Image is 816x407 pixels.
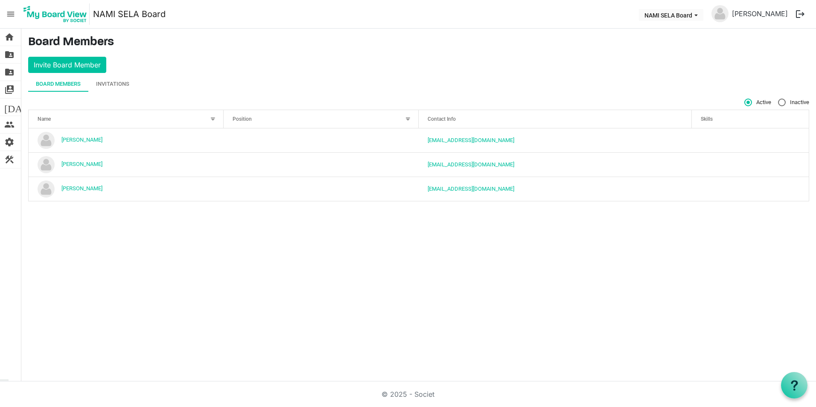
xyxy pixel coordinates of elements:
[419,128,692,152] td: cpulling@namisela.org is template cell column header Contact Info
[428,116,456,122] span: Contact Info
[29,152,224,177] td: Monique Gregoire is template cell column header Name
[428,186,514,192] a: [EMAIL_ADDRESS][DOMAIN_NAME]
[29,128,224,152] td: Cindy Pulling is template cell column header Name
[4,81,15,98] span: switch_account
[36,80,81,88] div: Board Members
[4,134,15,151] span: settings
[382,390,434,398] a: © 2025 - Societ
[692,128,809,152] td: is template cell column header Skills
[38,156,55,173] img: no-profile-picture.svg
[224,152,419,177] td: column header Position
[4,46,15,63] span: folder_shared
[38,180,55,198] img: no-profile-picture.svg
[21,3,93,25] a: My Board View Logo
[61,161,102,167] a: [PERSON_NAME]
[28,76,809,92] div: tab-header
[28,57,106,73] button: Invite Board Member
[4,116,15,133] span: people
[4,64,15,81] span: folder_shared
[29,177,224,201] td: Nick Richard is template cell column header Name
[428,161,514,168] a: [EMAIL_ADDRESS][DOMAIN_NAME]
[3,6,19,22] span: menu
[233,116,252,122] span: Position
[778,99,809,106] span: Inactive
[4,99,37,116] span: [DATE]
[224,128,419,152] td: column header Position
[639,9,703,21] button: NAMI SELA Board dropdownbutton
[791,5,809,23] button: logout
[61,185,102,192] a: [PERSON_NAME]
[419,152,692,177] td: mgregoire@namisela.org is template cell column header Contact Info
[28,35,809,50] h3: Board Members
[93,6,166,23] a: NAMI SELA Board
[38,132,55,149] img: no-profile-picture.svg
[744,99,771,106] span: Active
[428,137,514,143] a: [EMAIL_ADDRESS][DOMAIN_NAME]
[701,116,713,122] span: Skills
[21,3,90,25] img: My Board View Logo
[711,5,729,22] img: no-profile-picture.svg
[692,152,809,177] td: is template cell column header Skills
[96,80,129,88] div: Invitations
[61,137,102,143] a: [PERSON_NAME]
[38,116,51,122] span: Name
[419,177,692,201] td: nrichard@namisela.org is template cell column header Contact Info
[692,177,809,201] td: is template cell column header Skills
[729,5,791,22] a: [PERSON_NAME]
[4,29,15,46] span: home
[224,177,419,201] td: column header Position
[4,151,15,168] span: construction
